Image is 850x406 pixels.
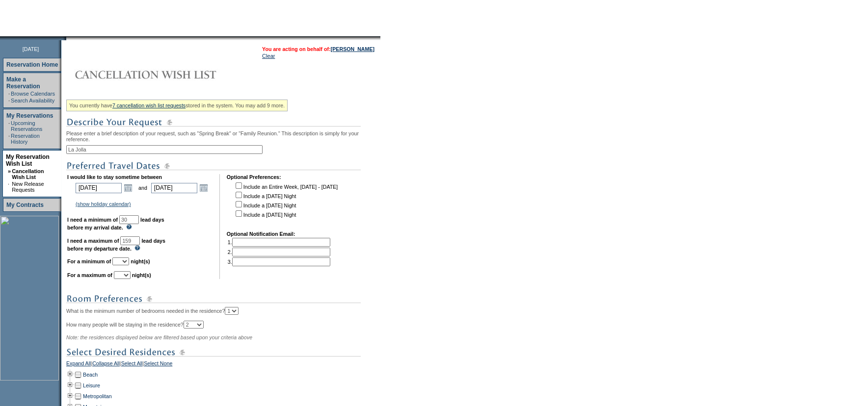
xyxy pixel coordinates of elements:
td: 1. [228,238,330,247]
a: (show holiday calendar) [76,201,131,207]
input: Date format: M/D/Y. Shortcut keys: [T] for Today. [UP] or [.] for Next Day. [DOWN] or [,] for Pre... [151,183,197,193]
img: questionMark_lightBlue.gif [134,245,140,251]
a: 7 cancellation wish list requests [112,102,186,108]
b: For a maximum of [67,272,112,278]
img: subTtlRoomPreferences.gif [66,293,361,305]
a: Select None [144,360,172,369]
img: blank.gif [66,36,67,40]
span: Note: the residences displayed below are filtered based upon your criteria above [66,334,252,340]
a: My Reservations [6,112,53,119]
b: lead days before my arrival date. [67,217,164,230]
b: lead days before my departure date. [67,238,165,252]
td: and [137,181,149,195]
img: Cancellation Wish List [66,65,263,84]
a: Beach [83,372,98,378]
input: Date format: M/D/Y. Shortcut keys: [T] for Today. [UP] or [.] for Next Day. [DOWN] or [,] for Pre... [76,183,122,193]
div: | | | [66,360,378,369]
td: · [8,181,11,193]
span: [DATE] [23,46,39,52]
td: · [8,120,10,132]
td: 2. [228,248,330,256]
td: · [8,91,10,97]
a: Metropolitan [83,393,112,399]
b: I need a maximum of [67,238,119,244]
td: · [8,133,10,145]
a: [PERSON_NAME] [331,46,374,52]
b: night(s) [131,258,150,264]
a: Search Availability [11,98,54,103]
a: Open the calendar popup. [123,182,133,193]
b: I would like to stay sometime between [67,174,162,180]
a: My Reservation Wish List [6,153,50,167]
div: You currently have stored in the system. You may add 9 more. [66,100,288,111]
a: Reservation Home [6,61,58,68]
b: For a minimum of [67,258,111,264]
b: Optional Preferences: [227,174,281,180]
a: Upcoming Reservations [11,120,42,132]
a: Leisure [83,382,100,388]
a: My Contracts [6,202,44,208]
td: · [8,98,10,103]
a: Clear [262,53,275,59]
a: New Release Requests [12,181,44,193]
a: Reservation History [11,133,40,145]
td: 3. [228,257,330,266]
a: Open the calendar popup. [198,182,209,193]
td: Include an Entire Week, [DATE] - [DATE] Include a [DATE] Night Include a [DATE] Night Include a [... [234,181,338,224]
b: Optional Notification Email: [227,231,295,237]
a: Expand All [66,360,91,369]
a: Select All [121,360,143,369]
b: night(s) [132,272,151,278]
img: promoShadowLeftCorner.gif [63,36,66,40]
a: Make a Reservation [6,76,40,90]
b: » [8,168,11,174]
a: Collapse All [92,360,120,369]
img: questionMark_lightBlue.gif [126,224,132,229]
span: You are acting on behalf of: [262,46,374,52]
a: Browse Calendars [11,91,55,97]
b: I need a minimum of [67,217,118,223]
a: Cancellation Wish List [12,168,44,180]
